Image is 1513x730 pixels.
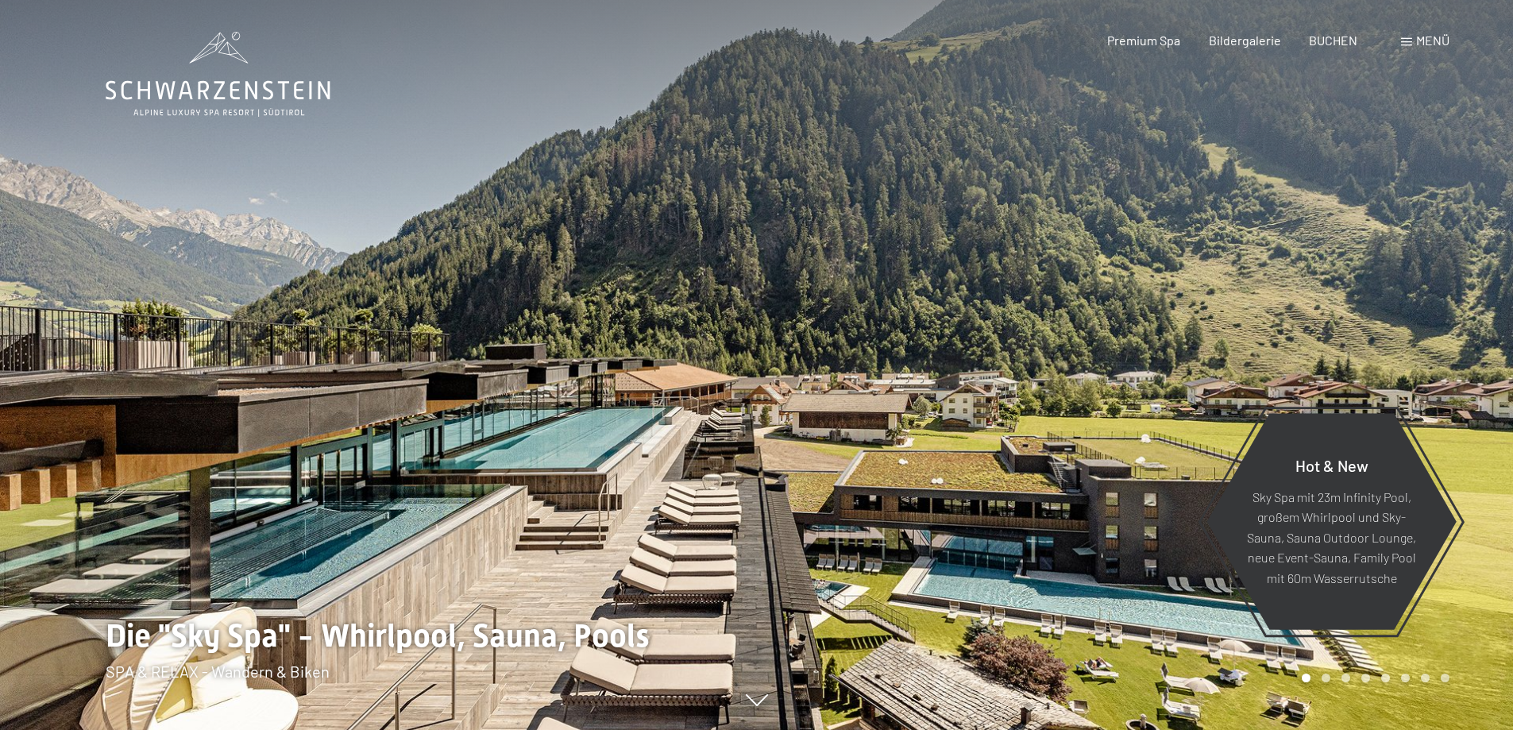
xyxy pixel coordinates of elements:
a: Premium Spa [1107,33,1180,48]
div: Carousel Page 6 [1401,674,1410,682]
p: Sky Spa mit 23m Infinity Pool, großem Whirlpool und Sky-Sauna, Sauna Outdoor Lounge, neue Event-S... [1245,486,1418,588]
a: Bildergalerie [1209,33,1281,48]
div: Carousel Page 1 (Current Slide) [1302,674,1310,682]
div: Carousel Page 5 [1381,674,1390,682]
a: Hot & New Sky Spa mit 23m Infinity Pool, großem Whirlpool und Sky-Sauna, Sauna Outdoor Lounge, ne... [1206,412,1457,631]
div: Carousel Page 8 [1441,674,1449,682]
span: Menü [1416,33,1449,48]
div: Carousel Pagination [1296,674,1449,682]
div: Carousel Page 2 [1322,674,1330,682]
div: Carousel Page 3 [1341,674,1350,682]
div: Carousel Page 7 [1421,674,1430,682]
a: BUCHEN [1309,33,1357,48]
div: Carousel Page 4 [1361,674,1370,682]
span: Hot & New [1295,455,1368,474]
